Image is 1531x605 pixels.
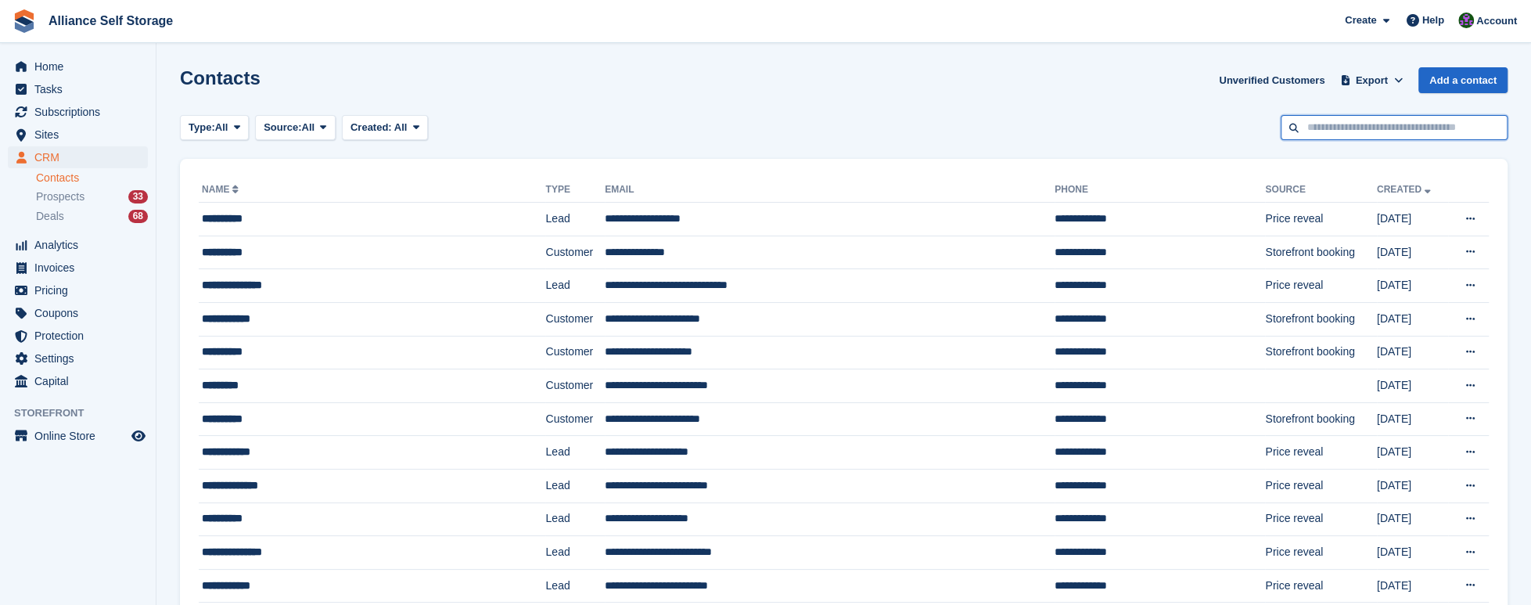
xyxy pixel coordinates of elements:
td: Lead [545,536,605,570]
span: Subscriptions [34,101,128,123]
span: Create [1345,13,1376,28]
a: menu [8,370,148,392]
span: Capital [34,370,128,392]
td: Price reveal [1265,436,1376,470]
a: menu [8,425,148,447]
a: menu [8,78,148,100]
td: [DATE] [1377,402,1448,436]
a: menu [8,234,148,256]
a: Prospects 33 [36,189,148,205]
div: 68 [128,210,148,223]
a: Add a contact [1418,67,1508,93]
span: Coupons [34,302,128,324]
td: Lead [545,436,605,470]
button: Source: All [255,115,336,141]
button: Created: All [342,115,428,141]
td: [DATE] [1377,536,1448,570]
td: Storefront booking [1265,302,1376,336]
td: Customer [545,302,605,336]
th: Source [1265,178,1376,203]
td: Storefront booking [1265,402,1376,436]
span: Source: [264,120,301,135]
a: Name [202,184,242,195]
span: Protection [34,325,128,347]
button: Type: All [180,115,249,141]
a: menu [8,302,148,324]
a: menu [8,325,148,347]
h1: Contacts [180,67,261,88]
td: Customer [545,402,605,436]
div: 33 [128,190,148,203]
td: Storefront booking [1265,236,1376,269]
a: menu [8,124,148,146]
span: Help [1422,13,1444,28]
a: Alliance Self Storage [42,8,179,34]
a: Contacts [36,171,148,185]
a: Unverified Customers [1213,67,1331,93]
a: menu [8,146,148,168]
a: menu [8,101,148,123]
span: Account [1476,13,1517,29]
span: Storefront [14,405,156,421]
span: Created: [350,121,392,133]
img: stora-icon-8386f47178a22dfd0bd8f6a31ec36ba5ce8667c1dd55bd0f319d3a0aa187defe.svg [13,9,36,33]
td: [DATE] [1377,302,1448,336]
th: Email [605,178,1055,203]
td: Lead [545,569,605,603]
a: menu [8,348,148,369]
img: Romilly Norton [1458,13,1474,28]
td: Lead [545,469,605,502]
span: All [215,120,228,135]
td: Customer [545,236,605,269]
span: All [394,121,408,133]
td: [DATE] [1377,336,1448,369]
td: Price reveal [1265,502,1376,536]
span: Online Store [34,425,128,447]
span: All [302,120,315,135]
span: Prospects [36,189,84,204]
td: Lead [545,269,605,303]
td: [DATE] [1377,203,1448,236]
th: Phone [1055,178,1265,203]
td: Customer [545,369,605,403]
td: Price reveal [1265,536,1376,570]
th: Type [545,178,605,203]
td: Price reveal [1265,269,1376,303]
a: Deals 68 [36,208,148,225]
span: Type: [189,120,215,135]
button: Export [1337,67,1406,93]
td: [DATE] [1377,269,1448,303]
span: Sites [34,124,128,146]
td: [DATE] [1377,369,1448,403]
span: Home [34,56,128,77]
span: Analytics [34,234,128,256]
span: CRM [34,146,128,168]
a: Preview store [129,427,148,445]
span: Invoices [34,257,128,279]
td: [DATE] [1377,436,1448,470]
td: Lead [545,203,605,236]
td: [DATE] [1377,502,1448,536]
span: Settings [34,348,128,369]
a: menu [8,56,148,77]
td: [DATE] [1377,469,1448,502]
td: Price reveal [1265,203,1376,236]
span: Deals [36,209,64,224]
a: menu [8,279,148,301]
a: menu [8,257,148,279]
td: [DATE] [1377,236,1448,269]
td: [DATE] [1377,569,1448,603]
td: Lead [545,502,605,536]
span: Pricing [34,279,128,301]
td: Storefront booking [1265,336,1376,369]
td: Customer [545,336,605,369]
td: Price reveal [1265,469,1376,502]
td: Price reveal [1265,569,1376,603]
a: Created [1377,184,1434,195]
span: Tasks [34,78,128,100]
span: Export [1356,73,1388,88]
